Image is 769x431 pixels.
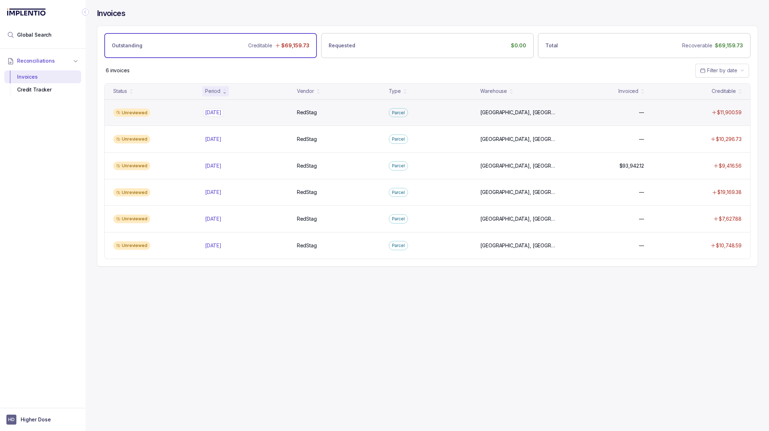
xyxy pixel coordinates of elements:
[113,88,127,95] div: Status
[281,42,309,49] p: $69,159.73
[682,42,712,49] p: Recoverable
[715,42,743,49] p: $69,159.73
[639,215,644,222] p: —
[329,42,355,49] p: Requested
[392,242,405,249] p: Parcel
[700,67,737,74] search: Date Range Picker
[392,215,405,222] p: Parcel
[21,416,51,423] p: Higher Dose
[545,42,558,49] p: Total
[712,88,736,95] div: Creditable
[106,67,130,74] div: Remaining page entries
[480,189,558,196] p: [GEOGRAPHIC_DATA], [GEOGRAPHIC_DATA]
[716,242,742,249] p: $10,748.59
[10,83,75,96] div: Credit Tracker
[480,162,558,169] p: [GEOGRAPHIC_DATA], [GEOGRAPHIC_DATA]
[297,88,314,95] div: Vendor
[392,162,405,169] p: Parcel
[619,162,644,169] p: $93,942.12
[389,88,401,95] div: Type
[205,189,221,196] p: [DATE]
[639,189,644,196] p: —
[113,188,150,197] div: Unreviewed
[719,162,742,169] p: $9,416.56
[297,109,317,116] p: RedStag
[392,189,405,196] p: Parcel
[205,215,221,222] p: [DATE]
[113,241,150,250] div: Unreviewed
[297,242,317,249] p: RedStag
[6,415,79,425] button: User initialsHigher Dose
[17,31,52,38] span: Global Search
[480,136,558,143] p: [GEOGRAPHIC_DATA], [GEOGRAPHIC_DATA]
[297,136,317,143] p: RedStag
[113,135,150,143] div: Unreviewed
[480,109,558,116] p: [GEOGRAPHIC_DATA], [GEOGRAPHIC_DATA]
[716,136,742,143] p: $10,296.73
[480,215,558,222] p: [GEOGRAPHIC_DATA], [GEOGRAPHIC_DATA]
[392,109,405,116] p: Parcel
[113,162,150,170] div: Unreviewed
[10,70,75,83] div: Invoices
[106,67,130,74] p: 6 invoices
[6,415,16,425] span: User initials
[81,8,90,16] div: Collapse Icon
[113,215,150,223] div: Unreviewed
[203,109,223,116] p: [DATE]
[639,109,644,116] p: —
[719,215,742,222] p: $7,627.88
[639,136,644,143] p: —
[297,215,317,222] p: RedStag
[480,242,558,249] p: [GEOGRAPHIC_DATA], [GEOGRAPHIC_DATA]
[511,42,526,49] p: $0.00
[112,42,142,49] p: Outstanding
[695,64,749,77] button: Date Range Picker
[639,242,644,249] p: —
[205,242,221,249] p: [DATE]
[297,189,317,196] p: RedStag
[205,88,220,95] div: Period
[717,189,742,196] p: $19,169.38
[297,162,317,169] p: RedStag
[205,136,221,143] p: [DATE]
[97,9,125,19] h4: Invoices
[17,57,55,64] span: Reconciliations
[205,162,221,169] p: [DATE]
[717,109,742,116] p: $11,900.59
[707,67,737,73] span: Filter by date
[392,136,405,143] p: Parcel
[480,88,507,95] div: Warehouse
[618,88,638,95] div: Invoiced
[248,42,272,49] p: Creditable
[4,53,81,69] button: Reconciliations
[113,109,150,117] div: Unreviewed
[4,69,81,98] div: Reconciliations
